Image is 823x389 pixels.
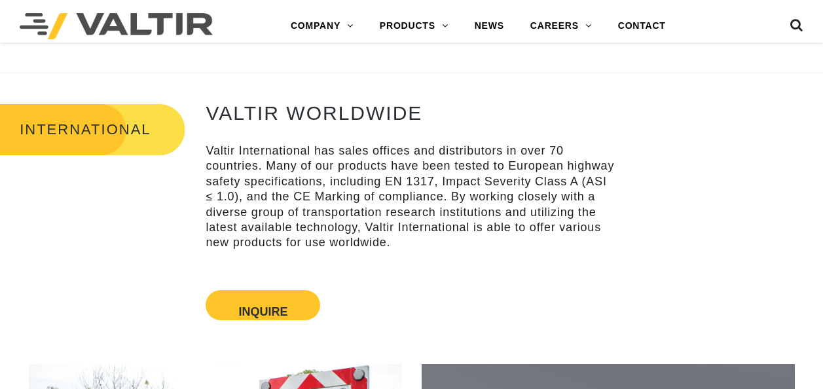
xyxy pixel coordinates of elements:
[238,306,287,308] button: Inquire
[206,143,617,251] p: Valtir International has sales offices and distributors in over 70 countries. Many of our product...
[605,13,679,39] a: CONTACT
[20,13,213,39] img: Valtir
[367,13,462,39] a: PRODUCTS
[462,13,517,39] a: NEWS
[206,102,617,124] h2: VALTIR WORLDWIDE
[517,13,605,39] a: CAREERS
[278,13,367,39] a: COMPANY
